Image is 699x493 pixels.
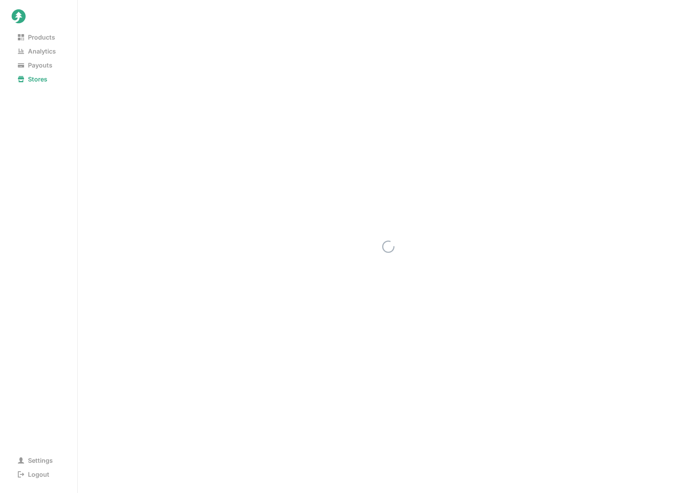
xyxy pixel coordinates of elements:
span: Logout [12,469,56,480]
span: Products [12,32,61,43]
span: Payouts [12,60,59,71]
span: Analytics [12,46,62,57]
span: Stores [12,74,54,85]
span: Settings [12,455,59,466]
